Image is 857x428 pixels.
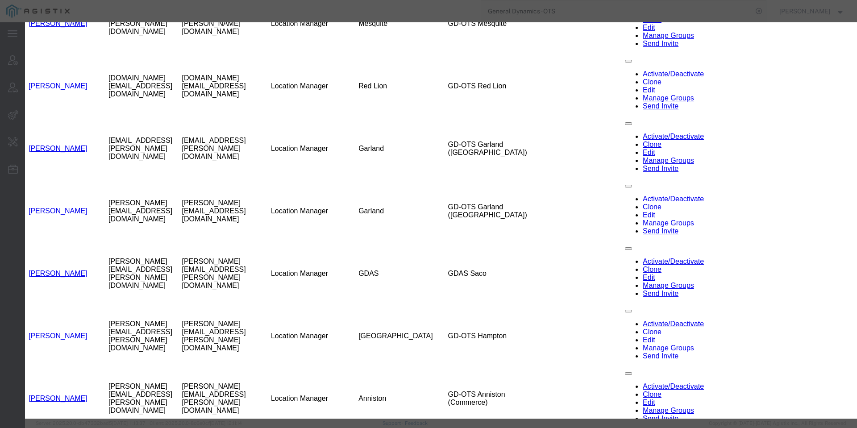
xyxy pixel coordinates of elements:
[618,235,679,243] a: Activate/Deactivate
[618,251,630,259] a: Edit
[618,48,679,55] a: Activate/Deactivate
[333,158,423,220] td: Garland
[618,110,679,118] a: Activate/Deactivate
[618,306,637,313] a: Clone
[618,118,637,126] a: Clone
[423,95,513,158] td: GD-OTS Garland ([GEOGRAPHIC_DATA])
[423,345,513,407] td: GD-OTS Anniston (Commerce)
[83,345,157,407] td: [PERSON_NAME][EMAIL_ADDRESS][PERSON_NAME][DOMAIN_NAME]
[246,95,333,158] td: Location Manager
[618,64,630,71] a: Edit
[423,283,513,345] td: GD-OTS Hampton
[618,134,669,142] a: Manage Groups
[618,80,653,87] a: Send Invite
[333,220,423,283] td: GDAS
[618,384,669,392] a: Manage Groups
[25,22,857,419] iframe: FS Legacy Container
[4,247,62,255] a: [PERSON_NAME]
[4,185,62,192] a: [PERSON_NAME]
[246,345,333,407] td: Location Manager
[618,1,630,9] a: Edit
[618,259,669,267] a: Manage Groups
[333,283,423,345] td: [GEOGRAPHIC_DATA]
[423,33,513,95] td: GD-OTS Red Lion
[157,95,246,158] td: [EMAIL_ADDRESS][PERSON_NAME][DOMAIN_NAME]
[618,181,637,188] a: Clone
[157,220,246,283] td: [PERSON_NAME][EMAIL_ADDRESS][PERSON_NAME][DOMAIN_NAME]
[618,322,669,329] a: Manage Groups
[333,95,423,158] td: Garland
[618,189,630,196] a: Edit
[423,158,513,220] td: GD-OTS Garland ([GEOGRAPHIC_DATA])
[157,33,246,95] td: [DOMAIN_NAME][EMAIL_ADDRESS][DOMAIN_NAME]
[618,173,679,180] a: Activate/Deactivate
[618,126,630,134] a: Edit
[157,283,246,345] td: [PERSON_NAME][EMAIL_ADDRESS][PERSON_NAME][DOMAIN_NAME]
[618,142,653,150] a: Send Invite
[618,267,653,275] a: Send Invite
[4,122,62,130] a: [PERSON_NAME]
[157,345,246,407] td: [PERSON_NAME][EMAIL_ADDRESS][PERSON_NAME][DOMAIN_NAME]
[246,220,333,283] td: Location Manager
[4,60,62,67] a: [PERSON_NAME]
[83,33,157,95] td: [DOMAIN_NAME][EMAIL_ADDRESS][DOMAIN_NAME]
[618,17,653,25] a: Send Invite
[618,56,637,63] a: Clone
[246,158,333,220] td: Location Manager
[618,392,653,400] a: Send Invite
[83,95,157,158] td: [EMAIL_ADDRESS][PERSON_NAME][DOMAIN_NAME]
[4,310,62,317] a: [PERSON_NAME]
[618,298,679,305] a: Activate/Deactivate
[83,158,157,220] td: [PERSON_NAME][EMAIL_ADDRESS][DOMAIN_NAME]
[618,368,637,376] a: Clone
[618,330,653,337] a: Send Invite
[618,243,637,251] a: Clone
[618,72,669,79] a: Manage Groups
[246,283,333,345] td: Location Manager
[618,197,669,204] a: Manage Groups
[333,345,423,407] td: Anniston
[618,376,630,384] a: Edit
[618,314,630,321] a: Edit
[157,158,246,220] td: [PERSON_NAME][EMAIL_ADDRESS][DOMAIN_NAME]
[618,205,653,212] a: Send Invite
[618,9,669,17] a: Manage Groups
[83,283,157,345] td: [PERSON_NAME][EMAIL_ADDRESS][PERSON_NAME][DOMAIN_NAME]
[423,220,513,283] td: GDAS Saco
[4,372,62,380] a: [PERSON_NAME]
[246,33,333,95] td: Location Manager
[333,33,423,95] td: Red Lion
[83,220,157,283] td: [PERSON_NAME][EMAIL_ADDRESS][PERSON_NAME][DOMAIN_NAME]
[618,360,679,368] a: Activate/Deactivate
